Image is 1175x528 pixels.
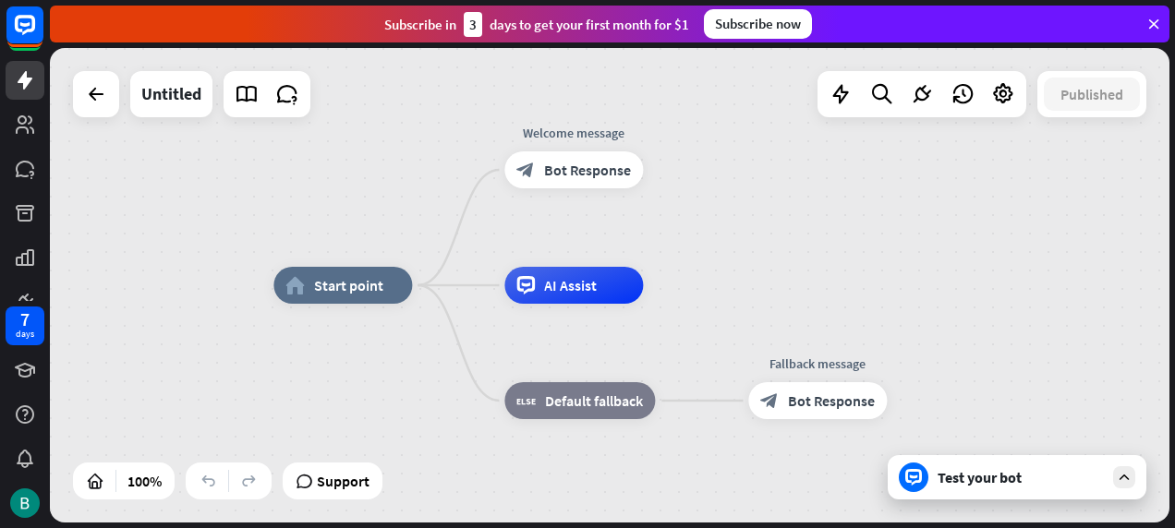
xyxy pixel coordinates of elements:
div: Fallback message [734,354,901,373]
button: Published [1044,78,1140,111]
div: Test your bot [938,468,1104,486]
span: AI Assist [544,276,597,294]
div: days [16,328,34,341]
i: home_2 [285,276,305,294]
a: 7 days [6,306,44,345]
div: 100% [122,466,167,496]
span: Start point [314,276,383,294]
i: block_fallback [516,391,536,410]
div: Subscribe now [704,9,812,39]
span: Bot Response [788,391,875,410]
div: Welcome message [491,124,657,142]
span: Default fallback [545,391,643,410]
span: Support [317,466,369,496]
div: 3 [464,12,482,37]
div: 7 [20,311,30,328]
button: Open LiveChat chat widget [15,7,70,63]
i: block_bot_response [516,161,535,179]
span: Bot Response [544,161,631,179]
div: Untitled [141,71,201,117]
div: Subscribe in days to get your first month for $1 [384,12,689,37]
i: block_bot_response [760,391,779,410]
